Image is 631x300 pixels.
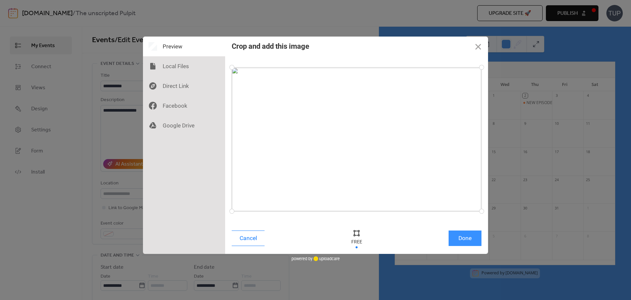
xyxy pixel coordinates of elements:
a: uploadcare [313,256,340,261]
div: Preview [143,37,225,56]
div: Local Files [143,56,225,76]
button: Cancel [232,231,265,246]
button: Done [449,231,481,246]
div: Direct Link [143,76,225,96]
button: Close [468,37,488,56]
div: powered by [292,254,340,264]
div: Facebook [143,96,225,116]
div: Crop and add this image [232,42,309,50]
div: Google Drive [143,116,225,135]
